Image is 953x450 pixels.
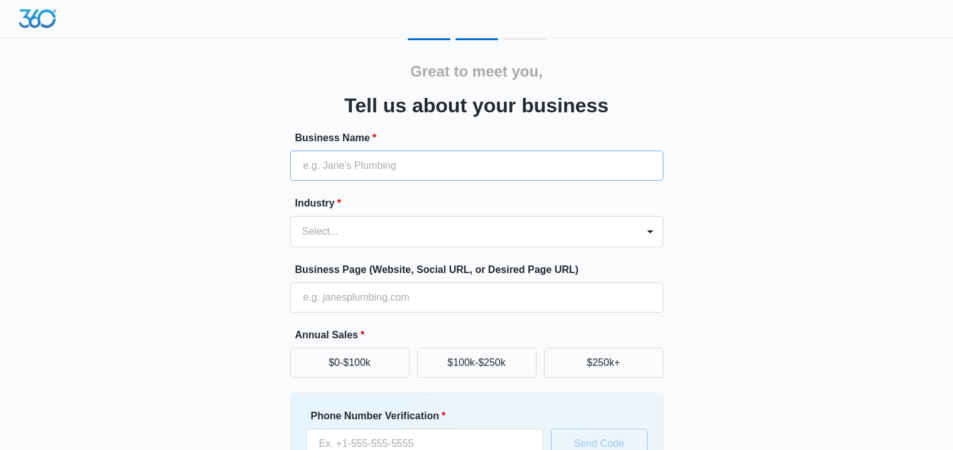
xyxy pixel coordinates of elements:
[410,60,543,83] h2: Great to meet you,
[295,262,668,277] label: Business Page (Website, Social URL, or Desired Page URL)
[417,348,536,378] button: $100k-$250k
[295,131,668,146] label: Business Name
[290,282,663,313] input: e.g. janesplumbing.com
[290,151,663,181] input: e.g. Jane's Plumbing
[311,409,548,424] label: Phone Number Verification
[544,348,663,378] button: $250k+
[295,196,668,211] label: Industry
[344,90,609,121] h3: Tell us about your business
[290,348,410,378] button: $0-$100k
[295,328,668,343] label: Annual Sales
